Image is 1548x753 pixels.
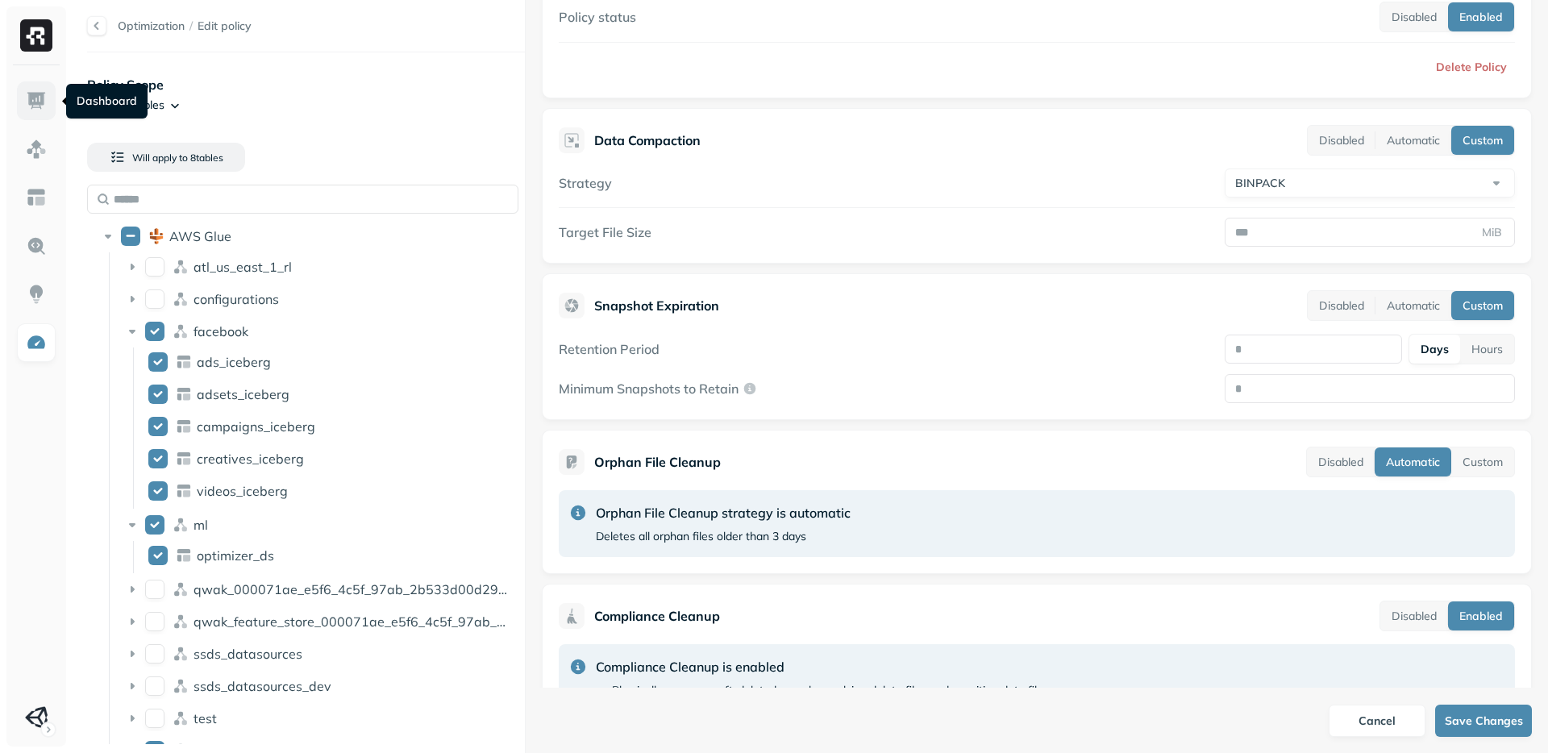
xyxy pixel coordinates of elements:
[596,529,806,544] p: Deletes all orphan files older than 3 days
[193,614,513,630] p: qwak_feature_store_000071ae_e5f6_4c5f_97ab_2b533d00d294
[118,609,519,634] div: qwak_feature_store_000071ae_e5f6_4c5f_97ab_2b533d00d294qwak_feature_store_000071ae_e5f6_4c5f_97ab...
[1308,291,1375,320] button: Disabled
[118,512,519,538] div: mlml
[197,547,274,564] p: optimizer_ds
[145,580,164,599] button: qwak_000071ae_e5f6_4c5f_97ab_2b533d00d294_analytics_data
[197,418,315,435] p: campaigns_iceberg
[145,676,164,696] button: ssds_datasources_dev
[193,581,513,597] p: qwak_000071ae_e5f6_4c5f_97ab_2b533d00d294_analytics_data
[193,517,208,533] p: ml
[142,381,520,407] div: adsets_icebergadsets_iceberg
[118,641,519,667] div: ssds_datasourcesssds_datasources
[145,289,164,309] button: configurations
[118,673,519,699] div: ssds_datasources_devssds_datasources_dev
[118,286,519,312] div: configurationsconfigurations
[26,332,47,353] img: Optimization
[1375,126,1451,155] button: Automatic
[193,614,593,630] span: qwak_feature_store_000071ae_e5f6_4c5f_97ab_2b533d00d294
[121,227,140,246] button: AWS Glue
[1448,2,1514,31] button: Enabled
[26,139,47,160] img: Assets
[1308,126,1375,155] button: Disabled
[118,19,252,34] nav: breadcrumb
[1380,601,1448,630] button: Disabled
[118,318,519,344] div: facebookfacebook
[193,646,302,662] p: ssds_datasources
[188,152,223,164] span: 8 table s
[1307,447,1375,476] button: Disabled
[1460,335,1514,364] button: Hours
[142,414,520,439] div: campaigns_icebergcampaigns_iceberg
[594,606,720,626] p: Compliance Cleanup
[1380,2,1448,31] button: Disabled
[148,546,168,565] button: optimizer_ds
[148,417,168,436] button: campaigns_iceberg
[559,341,660,357] label: Retention Period
[1423,52,1515,81] button: Delete Policy
[193,678,331,694] p: ssds_datasources_dev
[145,322,164,341] button: facebook
[193,323,248,339] p: facebook
[142,446,520,472] div: creatives_icebergcreatives_iceberg
[26,90,47,111] img: Dashboard
[197,354,271,370] p: ads_iceberg
[94,223,518,249] div: AWS GlueAWS Glue
[1451,447,1514,476] button: Custom
[594,131,701,150] p: Data Compaction
[193,291,279,307] p: configurations
[594,296,719,315] p: Snapshot Expiration
[118,19,185,33] a: Optimization
[169,228,231,244] span: AWS Glue
[145,612,164,631] button: qwak_feature_store_000071ae_e5f6_4c5f_97ab_2b533d00d294
[197,451,304,467] span: creatives_iceberg
[26,187,47,208] img: Asset Explorer
[193,259,292,275] p: atl_us_east_1_rl
[118,705,519,731] div: testtest
[1409,335,1460,364] button: Days
[148,481,168,501] button: videos_iceberg
[596,503,851,522] p: Orphan File Cleanup strategy is automatic
[1375,291,1451,320] button: Automatic
[197,386,289,402] p: adsets_iceberg
[87,143,245,172] button: Will apply to 8tables
[559,224,651,240] label: Target File Size
[1329,705,1425,737] button: Cancel
[66,84,148,119] div: Dashboard
[145,257,164,277] button: atl_us_east_1_rl
[145,515,164,535] button: ml
[197,483,288,499] p: videos_iceberg
[148,385,168,404] button: adsets_iceberg
[142,349,520,375] div: ads_icebergads_iceberg
[26,284,47,305] img: Insights
[118,576,519,602] div: qwak_000071ae_e5f6_4c5f_97ab_2b533d00d294_analytics_dataqwak_000071ae_e5f6_4c5f_97ab_2b533d00d294...
[193,581,603,597] span: qwak_000071ae_e5f6_4c5f_97ab_2b533d00d294_analytics_data
[132,152,188,164] span: Will apply to
[1451,126,1514,155] button: Custom
[198,19,252,34] span: Edit policy
[145,644,164,664] button: ssds_datasources
[189,19,193,34] p: /
[559,9,636,25] label: Policy status
[559,175,612,191] label: Strategy
[596,657,1074,676] p: Compliance Cleanup is enabled
[1448,601,1514,630] button: Enabled
[142,478,520,504] div: videos_icebergvideos_iceberg
[145,709,164,728] button: test
[193,710,217,726] p: test
[26,235,47,256] img: Query Explorer
[25,706,48,729] img: Unity
[148,352,168,372] button: ads_iceberg
[148,449,168,468] button: creatives_iceberg
[20,19,52,52] img: Ryft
